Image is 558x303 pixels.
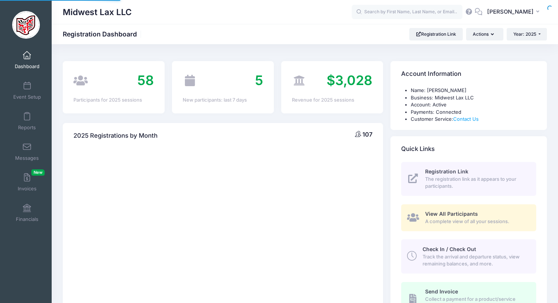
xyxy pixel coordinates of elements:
[10,139,45,165] a: Messages
[401,204,536,231] a: View All Participants A complete view of all your sessions.
[10,200,45,226] a: Financials
[401,64,461,85] h4: Account Information
[12,11,40,39] img: Midwest Lax LLC
[411,87,536,94] li: Name: [PERSON_NAME]
[401,138,435,159] h4: Quick Links
[31,169,45,176] span: New
[352,5,462,20] input: Search by First Name, Last Name, or Email...
[425,168,468,175] span: Registration Link
[73,96,154,104] div: Participants for 2025 sessions
[425,288,458,295] span: Send Invoice
[15,155,39,161] span: Messages
[453,116,479,122] a: Contact Us
[63,4,132,21] h1: Midwest Lax LLC
[411,109,536,116] li: Payments: Connected
[255,72,263,88] span: 5
[183,96,263,104] div: New participants: last 7 days
[362,131,372,138] span: 107
[411,116,536,123] li: Customer Service:
[10,47,45,73] a: Dashboard
[292,96,372,104] div: Revenue for 2025 sessions
[137,72,154,88] span: 58
[18,124,36,131] span: Reports
[425,176,528,190] span: The registration link as it appears to your participants.
[63,30,143,38] h1: Registration Dashboard
[409,28,463,40] a: Registration Link
[10,169,45,195] a: InvoicesNew
[73,125,158,146] h4: 2025 Registrations by Month
[423,246,476,252] span: Check In / Check Out
[425,211,478,217] span: View All Participants
[10,108,45,134] a: Reports
[16,216,38,222] span: Financials
[10,78,45,103] a: Event Setup
[401,162,536,196] a: Registration Link The registration link as it appears to your participants.
[423,253,528,268] span: Track the arrival and departure status, view remaining balances, and more.
[482,4,547,21] button: [PERSON_NAME]
[18,186,37,192] span: Invoices
[513,31,536,37] span: Year: 2025
[466,28,503,40] button: Actions
[15,63,39,70] span: Dashboard
[411,94,536,102] li: Business: Midwest Lax LLC
[425,218,528,225] span: A complete view of all your sessions.
[13,94,41,100] span: Event Setup
[401,239,536,273] a: Check In / Check Out Track the arrival and departure status, view remaining balances, and more.
[411,101,536,109] li: Account: Active
[487,8,534,16] span: [PERSON_NAME]
[507,28,547,40] button: Year: 2025
[327,72,372,88] span: $3,028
